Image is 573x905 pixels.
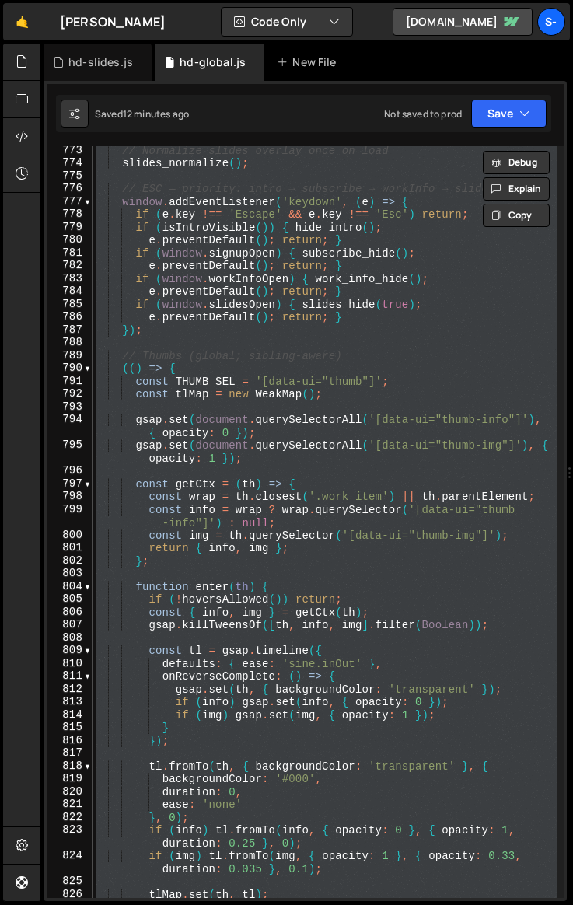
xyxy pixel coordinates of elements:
[47,336,93,349] div: 788
[47,387,93,400] div: 792
[47,811,93,824] div: 822
[47,592,93,606] div: 805
[47,644,93,657] div: 809
[47,298,93,311] div: 785
[47,541,93,554] div: 801
[47,439,93,464] div: 795
[3,3,41,40] a: 🤙
[47,375,93,388] div: 791
[47,195,93,208] div: 777
[47,554,93,568] div: 802
[47,156,93,169] div: 774
[222,8,352,36] button: Code Only
[47,606,93,619] div: 806
[47,246,93,260] div: 781
[483,151,550,174] button: Debug
[47,169,93,183] div: 775
[47,772,93,785] div: 819
[47,721,93,734] div: 815
[47,683,93,696] div: 812
[47,477,93,491] div: 797
[47,310,93,323] div: 786
[47,708,93,722] div: 814
[68,54,133,70] div: hd-slides.js
[483,204,550,227] button: Copy
[47,529,93,542] div: 800
[47,362,93,375] div: 790
[47,888,93,901] div: 826
[483,177,550,201] button: Explain
[95,107,189,121] div: Saved
[47,760,93,773] div: 818
[47,503,93,529] div: 799
[47,208,93,221] div: 778
[47,323,93,337] div: 787
[47,746,93,760] div: 817
[277,54,342,70] div: New File
[60,12,166,31] div: [PERSON_NAME]
[47,669,93,683] div: 811
[123,107,189,121] div: 12 minutes ago
[47,567,93,580] div: 803
[537,8,565,36] a: s-
[47,631,93,645] div: 808
[47,349,93,362] div: 789
[47,464,93,477] div: 796
[47,413,93,439] div: 794
[47,875,93,888] div: 825
[47,144,93,157] div: 773
[47,233,93,246] div: 780
[47,272,93,285] div: 783
[47,849,93,875] div: 824
[47,823,93,849] div: 823
[393,8,533,36] a: [DOMAIN_NAME]
[47,259,93,272] div: 782
[47,798,93,811] div: 821
[47,221,93,234] div: 779
[47,285,93,298] div: 784
[47,490,93,503] div: 798
[47,580,93,593] div: 804
[47,657,93,670] div: 810
[47,785,93,798] div: 820
[47,400,93,414] div: 793
[47,695,93,708] div: 813
[47,734,93,747] div: 816
[384,107,462,121] div: Not saved to prod
[180,54,246,70] div: hd-global.js
[471,100,547,128] button: Save
[47,618,93,631] div: 807
[47,182,93,195] div: 776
